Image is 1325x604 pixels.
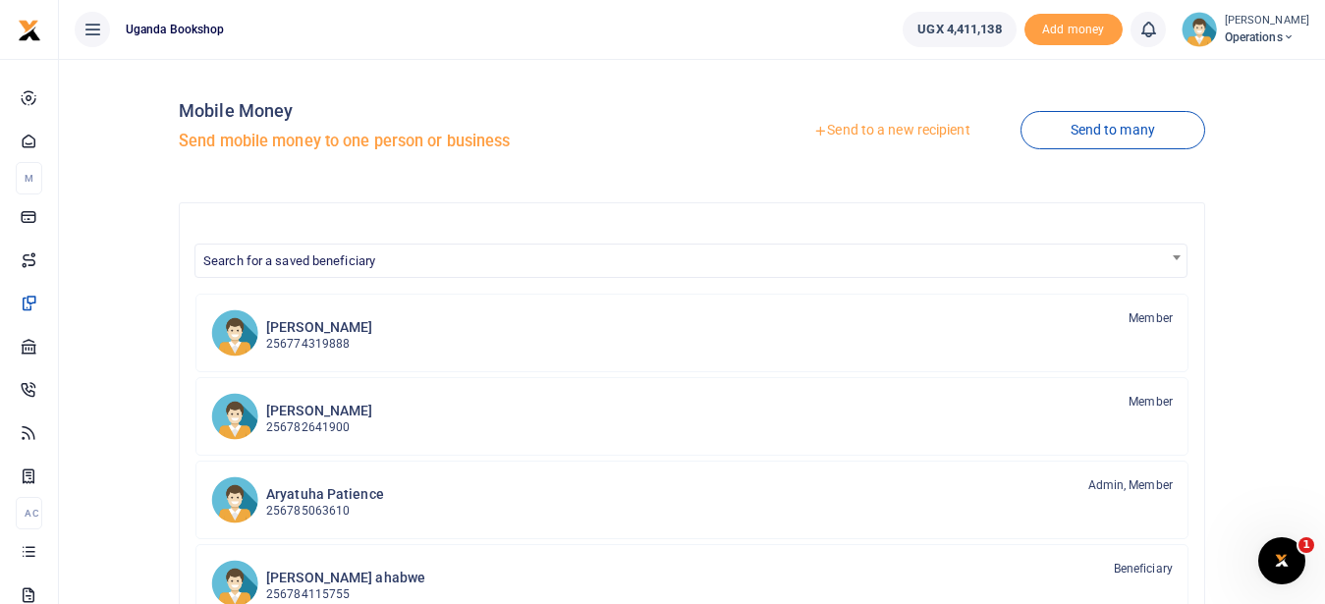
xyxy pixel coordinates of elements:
[1225,13,1309,29] small: [PERSON_NAME]
[179,100,684,122] h4: Mobile Money
[16,497,42,529] li: Ac
[203,253,375,268] span: Search for a saved beneficiary
[195,461,1188,539] a: AP Aryatuha Patience 256785063610 Admin, Member
[266,585,425,604] p: 256784115755
[118,21,233,38] span: Uganda bookshop
[1114,560,1173,577] span: Beneficiary
[266,335,372,354] p: 256774319888
[1258,537,1305,584] iframe: Intercom live chat
[1182,12,1217,47] img: profile-user
[18,22,41,36] a: logo-small logo-large logo-large
[266,486,384,503] h6: Aryatuha Patience
[195,294,1188,372] a: PK [PERSON_NAME] 256774319888 Member
[266,570,425,586] h6: [PERSON_NAME] ahabwe
[1129,309,1173,327] span: Member
[179,132,684,151] h5: Send mobile money to one person or business
[1024,14,1123,46] li: Toup your wallet
[763,113,1020,148] a: Send to a new recipient
[195,245,1187,275] span: Search for a saved beneficiary
[194,244,1187,278] span: Search for a saved beneficiary
[917,20,1001,39] span: UGX 4,411,138
[1024,21,1123,35] a: Add money
[1088,476,1173,494] span: Admin, Member
[211,393,258,440] img: BN
[1129,393,1173,411] span: Member
[1298,537,1314,553] span: 1
[18,19,41,42] img: logo-small
[195,377,1188,456] a: BN [PERSON_NAME] 256782641900 Member
[1024,14,1123,46] span: Add money
[266,418,372,437] p: 256782641900
[1225,28,1309,46] span: Operations
[1021,111,1205,149] a: Send to many
[266,319,372,336] h6: [PERSON_NAME]
[16,162,42,194] li: M
[211,309,258,357] img: PK
[1182,12,1309,47] a: profile-user [PERSON_NAME] Operations
[266,403,372,419] h6: [PERSON_NAME]
[266,502,384,521] p: 256785063610
[895,12,1023,47] li: Wallet ballance
[903,12,1016,47] a: UGX 4,411,138
[211,476,258,523] img: AP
